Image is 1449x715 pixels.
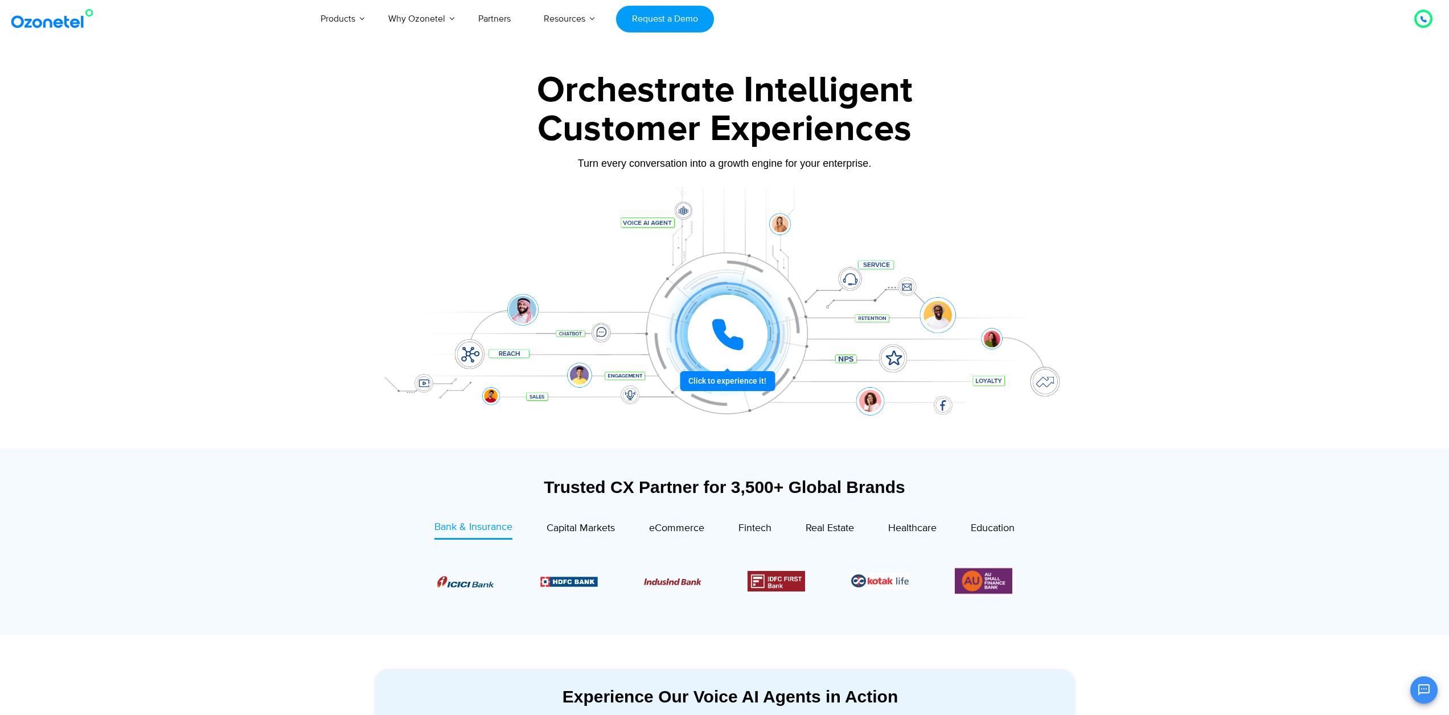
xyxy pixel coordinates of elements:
[386,687,1075,706] div: Experience Our Voice AI Agents in Action
[806,522,854,535] span: Real Estate
[955,566,1012,596] div: 6 / 6
[888,522,937,535] span: Healthcare
[955,566,1012,596] img: Picture13.png
[644,574,701,588] div: 3 / 6
[437,576,494,587] img: Picture8.png
[369,72,1081,109] div: Orchestrate Intelligent
[888,520,937,540] a: Healthcare
[437,574,494,588] div: 1 / 6
[547,522,615,535] span: Capital Markets
[738,520,771,540] a: Fintech
[616,6,713,32] a: Request a Demo
[540,577,598,586] img: Picture9.png
[644,578,701,585] img: Picture10.png
[649,520,704,540] a: eCommerce
[748,571,805,591] div: 4 / 6
[434,521,512,533] span: Bank & Insurance
[547,520,615,540] a: Capital Markets
[369,157,1081,170] div: Turn every conversation into a growth engine for your enterprise.
[1410,676,1438,704] button: Open chat
[851,573,909,589] img: Picture26.jpg
[375,477,1075,497] div: Trusted CX Partner for 3,500+ Global Brands
[649,522,704,535] span: eCommerce
[540,574,598,588] div: 2 / 6
[748,571,805,591] img: Picture12.png
[851,573,909,589] div: 5 / 6
[434,520,512,540] a: Bank & Insurance
[369,102,1081,157] div: Customer Experiences
[971,520,1015,540] a: Education
[806,520,854,540] a: Real Estate
[437,566,1012,596] div: Image Carousel
[738,522,771,535] span: Fintech
[971,522,1015,535] span: Education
